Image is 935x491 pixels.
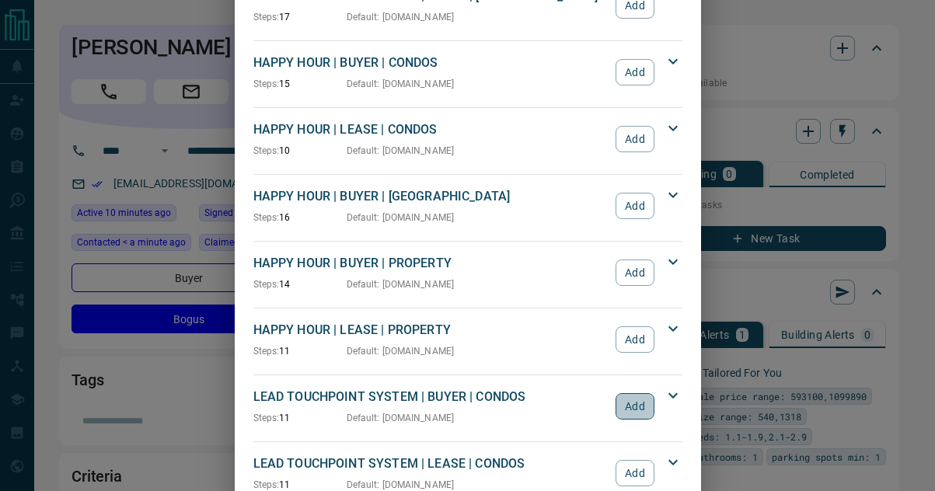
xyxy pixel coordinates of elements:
[253,12,280,23] span: Steps:
[253,413,280,423] span: Steps:
[616,259,654,286] button: Add
[253,212,280,223] span: Steps:
[616,460,654,486] button: Add
[253,50,682,94] div: HAPPY HOUR | BUYER | CONDOSSteps:15Default: [DOMAIN_NAME]Add
[616,393,654,420] button: Add
[253,479,280,490] span: Steps:
[253,54,609,72] p: HAPPY HOUR | BUYER | CONDOS
[253,187,609,206] p: HAPPY HOUR | BUYER | [GEOGRAPHIC_DATA]
[253,10,347,24] p: 17
[253,144,347,158] p: 10
[253,184,682,228] div: HAPPY HOUR | BUYER | [GEOGRAPHIC_DATA]Steps:16Default: [DOMAIN_NAME]Add
[253,385,682,428] div: LEAD TOUCHPOINT SYSTEM | BUYER | CONDOSSteps:11Default: [DOMAIN_NAME]Add
[253,321,609,340] p: HAPPY HOUR | LEASE | PROPERTY
[253,211,347,225] p: 16
[253,279,280,290] span: Steps:
[253,120,609,139] p: HAPPY HOUR | LEASE | CONDOS
[253,346,280,357] span: Steps:
[616,326,654,353] button: Add
[347,277,455,291] p: Default : [DOMAIN_NAME]
[347,77,455,91] p: Default : [DOMAIN_NAME]
[253,254,609,273] p: HAPPY HOUR | BUYER | PROPERTY
[616,59,654,85] button: Add
[253,454,609,473] p: LEAD TOUCHPOINT SYSTEM | LEASE | CONDOS
[253,344,347,358] p: 11
[347,211,455,225] p: Default : [DOMAIN_NAME]
[253,117,682,161] div: HAPPY HOUR | LEASE | CONDOSSteps:10Default: [DOMAIN_NAME]Add
[253,388,609,406] p: LEAD TOUCHPOINT SYSTEM | BUYER | CONDOS
[253,77,347,91] p: 15
[253,145,280,156] span: Steps:
[253,251,682,294] div: HAPPY HOUR | BUYER | PROPERTYSteps:14Default: [DOMAIN_NAME]Add
[347,10,455,24] p: Default : [DOMAIN_NAME]
[253,411,347,425] p: 11
[253,318,682,361] div: HAPPY HOUR | LEASE | PROPERTYSteps:11Default: [DOMAIN_NAME]Add
[347,411,455,425] p: Default : [DOMAIN_NAME]
[616,193,654,219] button: Add
[253,277,347,291] p: 14
[616,126,654,152] button: Add
[347,144,455,158] p: Default : [DOMAIN_NAME]
[347,344,455,358] p: Default : [DOMAIN_NAME]
[253,78,280,89] span: Steps:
